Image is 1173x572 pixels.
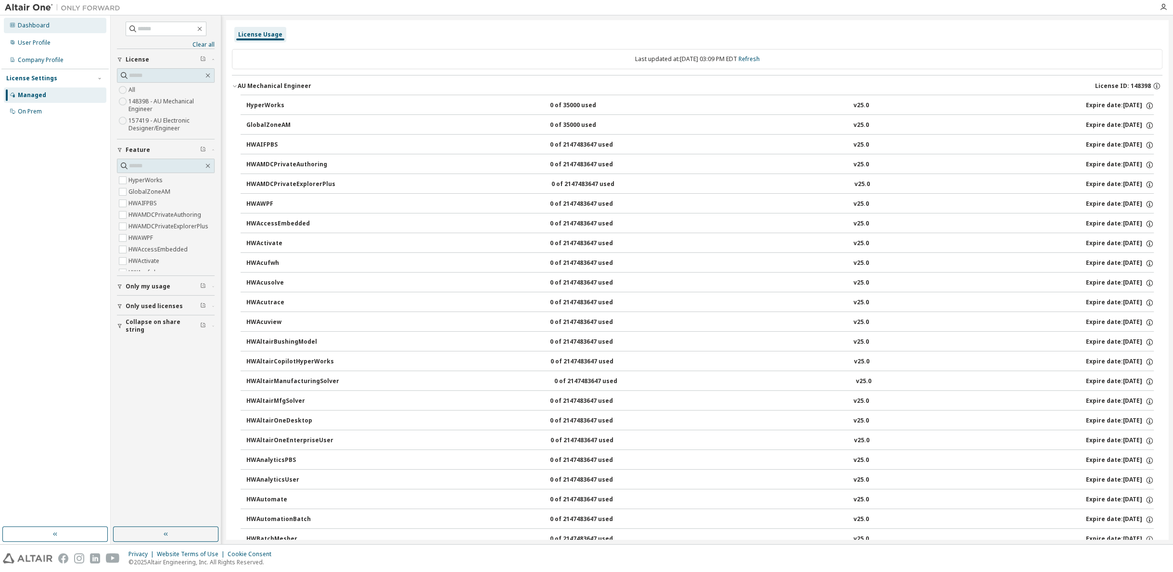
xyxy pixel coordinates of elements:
div: Privacy [128,550,157,558]
div: 0 of 2147483647 used [550,318,637,327]
div: 0 of 2147483647 used [550,338,637,347]
div: Company Profile [18,56,64,64]
button: HWBatchMesher0 of 2147483647 usedv25.0Expire date:[DATE] [246,529,1154,550]
label: HWAMDCPrivateExplorerPlus [128,221,210,232]
div: Expire date: [DATE] [1086,298,1154,307]
div: v25.0 [855,377,871,386]
div: HyperWorks [246,101,333,110]
div: v25.0 [854,298,869,307]
div: Expire date: [DATE] [1086,456,1154,465]
div: 0 of 2147483647 used [550,279,637,287]
div: 0 of 2147483647 used [550,200,637,209]
label: HWActivate [128,255,161,267]
div: GlobalZoneAM [246,121,333,130]
div: 0 of 2147483647 used [550,161,637,169]
div: 0 of 2147483647 used [550,220,637,228]
div: Expire date: [DATE] [1086,220,1154,228]
div: v25.0 [854,200,869,209]
div: HWAltairMfgSolver [246,397,333,406]
div: 0 of 2147483647 used [550,397,637,406]
button: HWAWPF0 of 2147483647 usedv25.0Expire date:[DATE] [246,194,1154,215]
button: HWAltairOneDesktop0 of 2147483647 usedv25.0Expire date:[DATE] [246,410,1154,432]
label: 148398 - AU Mechanical Engineer [128,96,215,115]
button: HWAltairCopilotHyperWorks0 of 2147483647 usedv25.0Expire date:[DATE] [246,351,1154,373]
div: License Usage [238,31,282,38]
div: v25.0 [854,476,869,485]
div: 0 of 2147483647 used [550,358,637,366]
div: v25.0 [854,535,869,544]
span: Clear filter [200,322,206,330]
div: Expire date: [DATE] [1086,436,1154,445]
div: Expire date: [DATE] [1086,121,1154,130]
button: HWAutomationBatch0 of 2147483647 usedv25.0Expire date:[DATE] [246,509,1154,530]
button: HWActivate0 of 2147483647 usedv25.0Expire date:[DATE] [246,233,1154,254]
div: Expire date: [DATE] [1086,397,1154,406]
div: Expire date: [DATE] [1086,496,1154,504]
div: HWAltairBushingModel [246,338,333,347]
div: HWAnalyticsPBS [246,456,333,465]
label: HWAWPF [128,232,155,244]
p: © 2025 Altair Engineering, Inc. All Rights Reserved. [128,558,277,566]
div: v25.0 [854,259,869,268]
div: v25.0 [854,318,869,327]
div: 0 of 2147483647 used [550,476,637,485]
div: v25.0 [854,141,869,149]
div: 0 of 2147483647 used [551,180,638,189]
label: All [128,84,137,96]
div: HWAcusolve [246,279,333,287]
div: HWAIFPBS [246,141,333,149]
img: Altair One [5,3,125,12]
label: HWAIFPBS [128,198,159,209]
button: HWAnalyticsUser0 of 2147483647 usedv25.0Expire date:[DATE] [246,470,1154,491]
div: Expire date: [DATE] [1086,200,1154,209]
div: v25.0 [854,121,869,130]
div: HWAltairCopilotHyperWorks [246,358,334,366]
div: 0 of 2147483647 used [550,298,637,307]
div: 0 of 2147483647 used [550,239,637,248]
span: License [126,56,149,63]
div: Expire date: [DATE] [1086,101,1154,110]
div: Expire date: [DATE] [1086,535,1154,544]
div: v25.0 [854,358,869,366]
div: Dashboard [18,22,50,29]
div: 0 of 2147483647 used [550,535,637,544]
div: AU Mechanical Engineer [238,82,311,90]
div: Expire date: [DATE] [1086,476,1154,485]
button: License [117,49,215,70]
span: Clear filter [200,56,206,63]
div: HWAutomate [246,496,333,504]
span: Clear filter [200,302,206,310]
button: HWAMDCPrivateAuthoring0 of 2147483647 usedv25.0Expire date:[DATE] [246,154,1154,175]
div: HWAnalyticsUser [246,476,333,485]
div: Expire date: [DATE] [1086,141,1154,149]
button: HWAcufwh0 of 2147483647 usedv25.0Expire date:[DATE] [246,253,1154,274]
div: HWAMDCPrivateExplorerPlus [246,180,335,189]
button: HWAcusolve0 of 2147483647 usedv25.0Expire date:[DATE] [246,273,1154,294]
div: v25.0 [854,417,869,425]
span: Only used licenses [126,302,183,310]
button: HWAltairBushingModel0 of 2147483647 usedv25.0Expire date:[DATE] [246,332,1154,353]
button: HWAnalyticsPBS0 of 2147483647 usedv25.0Expire date:[DATE] [246,450,1154,471]
button: Feature [117,139,215,161]
div: HWAcutrace [246,298,333,307]
button: HWAMDCPrivateExplorerPlus0 of 2147483647 usedv25.0Expire date:[DATE] [246,174,1154,195]
div: HWAltairOneEnterpriseUser [246,436,333,445]
div: Expire date: [DATE] [1086,279,1154,287]
div: Website Terms of Use [157,550,228,558]
div: Cookie Consent [228,550,277,558]
div: Expire date: [DATE] [1086,338,1154,347]
span: Clear filter [200,146,206,154]
button: HWAIFPBS0 of 2147483647 usedv25.0Expire date:[DATE] [246,135,1154,156]
button: HWAcutrace0 of 2147483647 usedv25.0Expire date:[DATE] [246,292,1154,313]
button: HWAcuview0 of 2147483647 usedv25.0Expire date:[DATE] [246,312,1154,333]
span: Only my usage [126,283,170,290]
div: HWAMDCPrivateAuthoring [246,161,333,169]
button: Only my usage [117,276,215,297]
div: User Profile [18,39,51,47]
div: HWAcufwh [246,259,333,268]
div: HWAltairOneDesktop [246,417,333,425]
div: Last updated at: [DATE] 03:09 PM EDT [232,49,1162,69]
span: License ID: 148398 [1095,82,1151,90]
label: GlobalZoneAM [128,186,172,198]
span: Collapse on share string [126,318,200,334]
